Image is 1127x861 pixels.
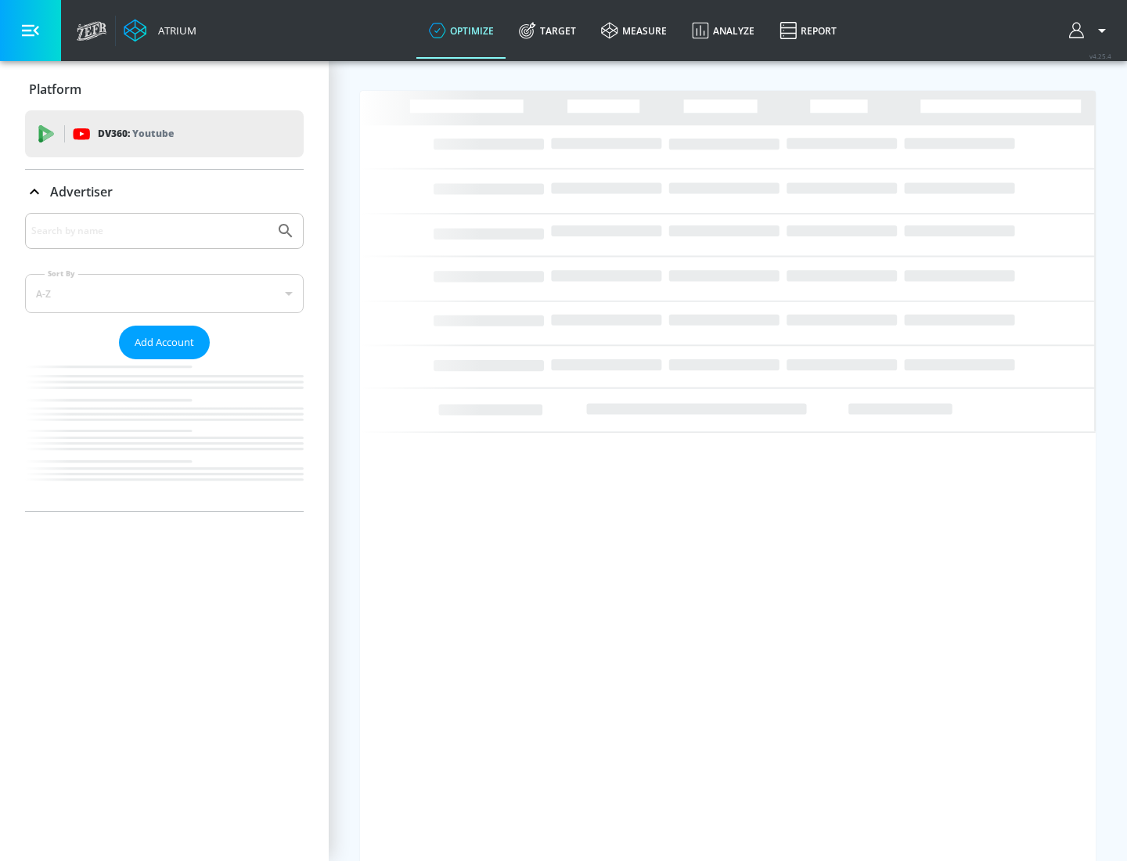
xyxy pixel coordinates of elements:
a: optimize [416,2,506,59]
a: Atrium [124,19,196,42]
div: Advertiser [25,213,304,511]
div: Atrium [152,23,196,38]
button: Add Account [119,326,210,359]
a: measure [589,2,679,59]
nav: list of Advertiser [25,359,304,511]
div: Platform [25,67,304,111]
div: A-Z [25,274,304,313]
a: Analyze [679,2,767,59]
p: DV360: [98,125,174,142]
a: Target [506,2,589,59]
div: Advertiser [25,170,304,214]
span: Add Account [135,333,194,351]
p: Advertiser [50,183,113,200]
div: DV360: Youtube [25,110,304,157]
span: v 4.25.4 [1089,52,1111,60]
p: Youtube [132,125,174,142]
a: Report [767,2,849,59]
p: Platform [29,81,81,98]
label: Sort By [45,268,78,279]
input: Search by name [31,221,268,241]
